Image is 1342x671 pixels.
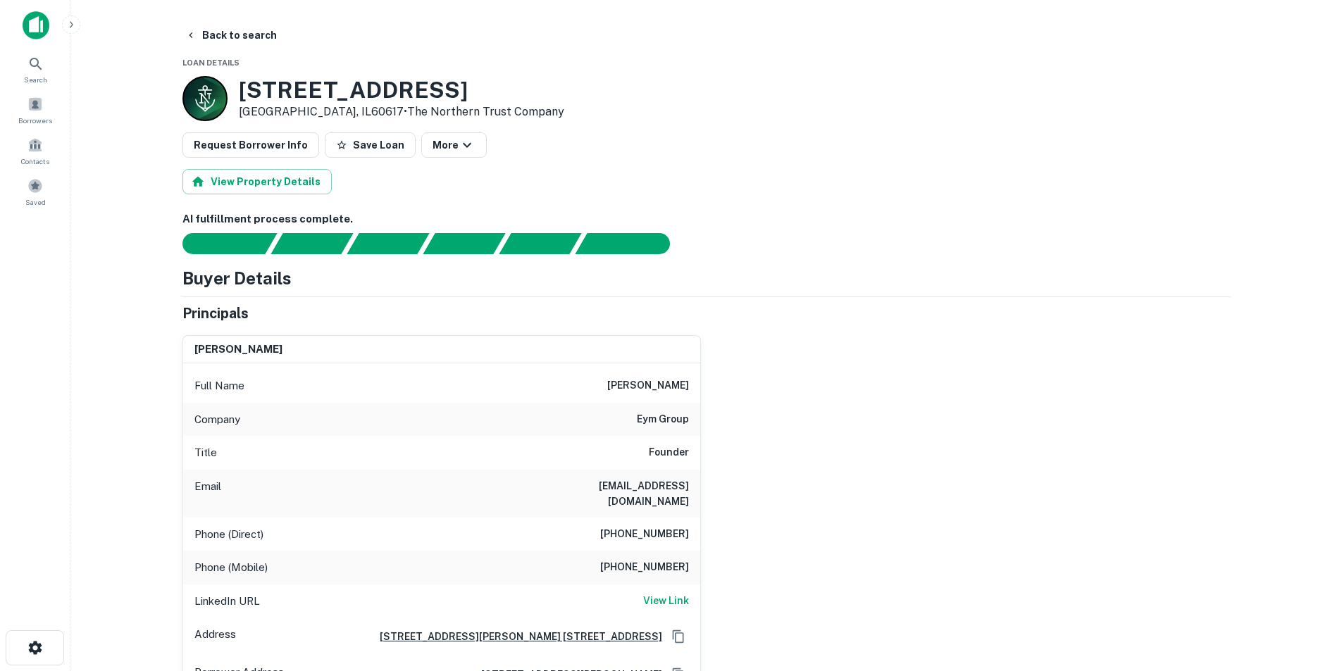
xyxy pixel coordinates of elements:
button: View Property Details [182,169,332,194]
span: Borrowers [18,115,52,126]
div: AI fulfillment process complete. [576,233,687,254]
a: Contacts [4,132,66,170]
iframe: Chat Widget [1272,558,1342,626]
h3: [STREET_ADDRESS] [239,77,564,104]
div: Sending borrower request to AI... [166,233,271,254]
span: Saved [25,196,46,208]
h6: [PHONE_NUMBER] [600,526,689,543]
p: LinkedIn URL [194,593,260,610]
button: Back to search [180,23,282,48]
span: Search [24,74,47,85]
a: View Link [643,593,689,610]
img: capitalize-icon.png [23,11,49,39]
span: Contacts [21,156,49,167]
p: Title [194,444,217,461]
a: [STREET_ADDRESS][PERSON_NAME] [STREET_ADDRESS] [368,629,662,644]
h6: Founder [649,444,689,461]
a: The Northern Trust Company [407,105,564,118]
p: Address [194,626,236,647]
h6: [PHONE_NUMBER] [600,559,689,576]
p: [GEOGRAPHIC_DATA], IL60617 • [239,104,564,120]
a: Borrowers [4,91,66,129]
button: Save Loan [325,132,416,158]
h4: Buyer Details [182,265,292,291]
p: Company [194,411,240,428]
p: Phone (Direct) [194,526,263,543]
div: Documents found, AI parsing details... [347,233,429,254]
h6: [PERSON_NAME] [607,377,689,394]
p: Full Name [194,377,244,394]
div: Principals found, still searching for contact information. This may take time... [499,233,581,254]
button: Copy Address [668,626,689,647]
div: Principals found, AI now looking for contact information... [423,233,505,254]
button: More [421,132,487,158]
p: Phone (Mobile) [194,559,268,576]
a: Saved [4,173,66,211]
span: Loan Details [182,58,240,67]
h6: AI fulfillment process complete. [182,211,1231,227]
a: Search [4,50,66,88]
h6: View Link [643,593,689,608]
p: Email [194,478,221,509]
div: Your request is received and processing... [271,233,353,254]
h5: Principals [182,303,249,324]
h6: [PERSON_NAME] [194,341,282,358]
button: Request Borrower Info [182,132,319,158]
h6: eym group [637,411,689,428]
h6: [EMAIL_ADDRESS][DOMAIN_NAME] [520,478,689,509]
